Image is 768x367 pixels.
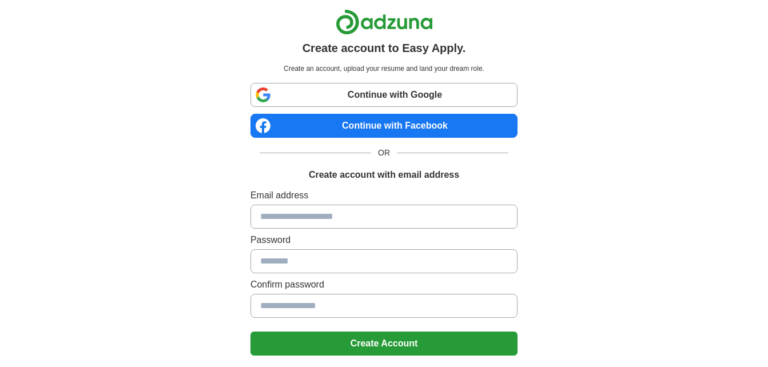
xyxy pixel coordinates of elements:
label: Confirm password [250,278,518,292]
label: Email address [250,189,518,202]
h1: Create account with email address [309,168,459,182]
span: OR [371,147,397,159]
img: Adzuna logo [336,9,433,35]
button: Create Account [250,332,518,356]
a: Continue with Facebook [250,114,518,138]
h1: Create account to Easy Apply. [303,39,466,57]
label: Password [250,233,518,247]
a: Continue with Google [250,83,518,107]
p: Create an account, upload your resume and land your dream role. [253,63,515,74]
